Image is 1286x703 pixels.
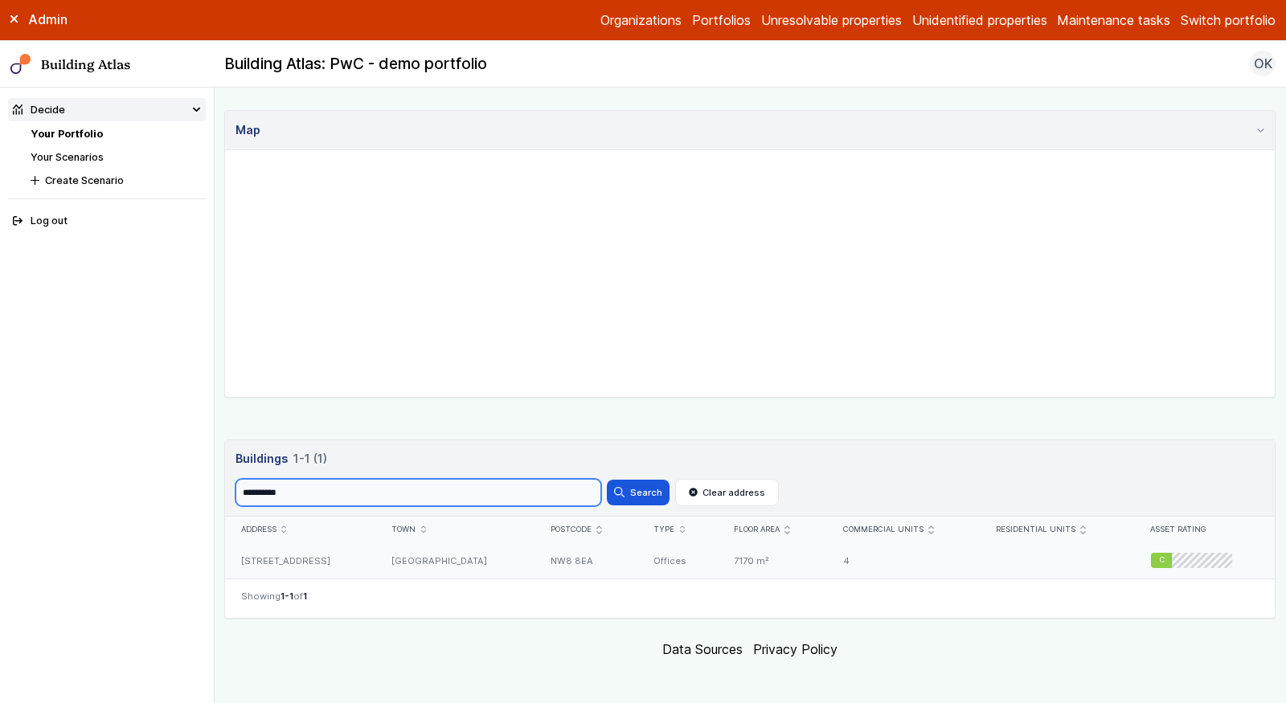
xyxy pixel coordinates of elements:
[607,480,670,505] button: Search
[225,542,376,578] div: [STREET_ADDRESS]
[10,54,31,75] img: main-0bbd2752.svg
[225,111,1275,150] summary: Map
[1057,10,1170,30] a: Maintenance tasks
[26,169,206,192] button: Create Scenario
[8,210,206,233] button: Log out
[719,542,828,578] div: 7170 m²
[653,525,702,535] div: Type
[235,450,1264,468] h3: Buildings
[31,151,104,163] a: Your Scenarios
[638,542,719,578] div: Offices
[31,128,103,140] a: Your Portfolio
[692,10,751,30] a: Portfolios
[225,542,1275,578] a: [STREET_ADDRESS][GEOGRAPHIC_DATA]NW8 8EAOffices7170 m²4C
[391,525,519,535] div: Town
[1181,10,1276,30] button: Switch portfolio
[1254,54,1272,73] span: OK
[241,525,361,535] div: Address
[8,98,206,121] summary: Decide
[600,10,682,30] a: Organizations
[535,542,638,578] div: NW8 8EA
[1250,51,1276,76] button: OK
[281,591,293,602] span: 1-1
[1150,525,1259,535] div: Asset rating
[828,542,981,578] div: 4
[734,525,812,535] div: Floor area
[843,525,965,535] div: Commercial units
[241,590,307,603] span: Showing of
[753,641,838,657] a: Privacy Policy
[13,102,65,117] div: Decide
[303,591,307,602] span: 1
[293,450,327,468] span: 1-1 (1)
[761,10,902,30] a: Unresolvable properties
[224,54,487,75] h2: Building Atlas: PwC - demo portfolio
[912,10,1047,30] a: Unidentified properties
[675,479,780,506] button: Clear address
[1159,555,1165,566] span: C
[551,525,623,535] div: Postcode
[225,578,1275,618] nav: Table navigation
[662,641,743,657] a: Data Sources
[376,542,535,578] div: [GEOGRAPHIC_DATA]
[996,525,1116,535] div: Residential units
